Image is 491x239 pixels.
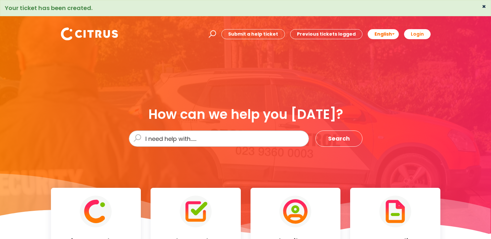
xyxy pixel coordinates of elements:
[328,133,350,144] span: Search
[129,131,309,147] input: I need help with......
[404,29,431,39] a: Login
[374,31,392,37] span: English
[290,29,362,39] a: Previous tickets logged
[129,107,362,121] div: How can we help you [DATE]?
[315,131,362,147] button: Search
[221,29,285,39] a: Submit a help ticket
[482,4,486,9] button: ×
[411,31,424,37] b: Login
